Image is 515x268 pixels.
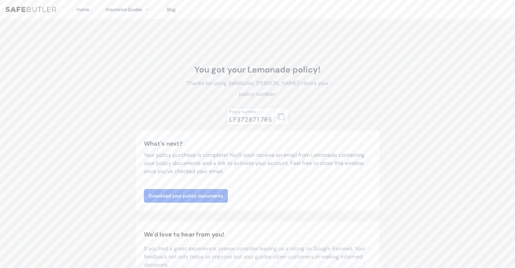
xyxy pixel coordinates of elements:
a: Download your policy documents [144,189,228,203]
h3: What's next? [144,139,371,148]
h2: We'd love to hear from you! [144,230,371,239]
img: SafeButler Text Logo [5,7,56,12]
div: Policy number [229,109,272,115]
p: Your policy purchase is complete! You'll soon receive an email from Lemonade containing your poli... [144,151,371,176]
div: LP372871705 [229,115,272,124]
a: Home [77,6,89,13]
button: Insurance Guides [106,5,150,14]
p: Thanks for using SafeButler, [PERSON_NAME]! Here's your policy number: [182,78,334,100]
a: Blog [167,6,176,13]
h1: You got your Lemonade policy! [182,64,334,75]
